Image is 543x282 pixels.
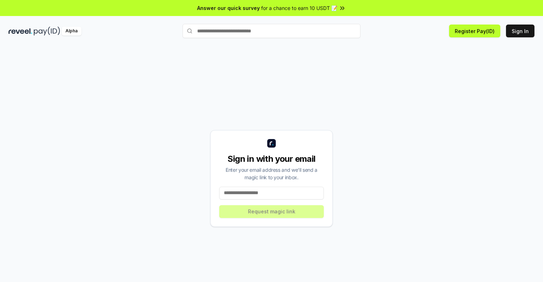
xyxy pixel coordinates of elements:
div: Alpha [62,27,81,36]
span: Answer our quick survey [197,4,260,12]
img: pay_id [34,27,60,36]
button: Sign In [506,25,534,37]
div: Enter your email address and we’ll send a magic link to your inbox. [219,166,324,181]
span: for a chance to earn 10 USDT 📝 [261,4,337,12]
button: Register Pay(ID) [449,25,500,37]
img: reveel_dark [9,27,32,36]
div: Sign in with your email [219,153,324,165]
img: logo_small [267,139,276,148]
